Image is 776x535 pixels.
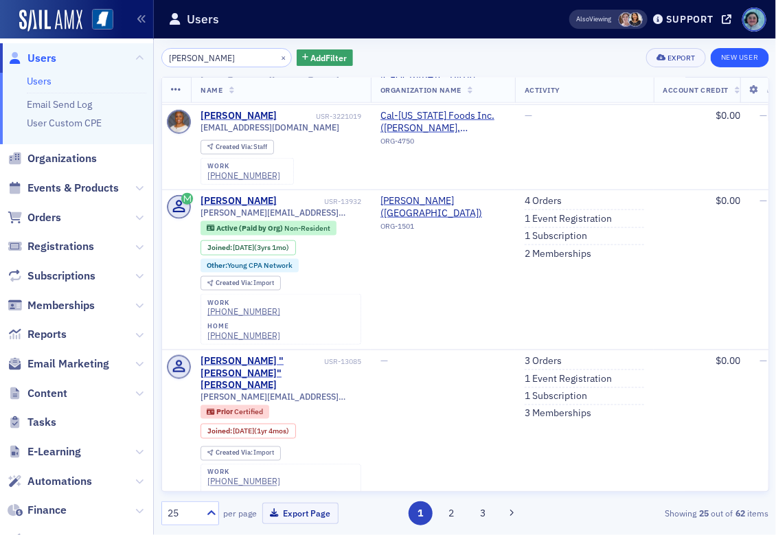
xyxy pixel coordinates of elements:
a: 3 Orders [525,355,562,367]
span: Account Credit [663,85,729,95]
span: [DATE] [233,242,255,252]
a: 1 Event Registration [525,213,612,225]
span: [PERSON_NAME][EMAIL_ADDRESS][PERSON_NAME][DOMAIN_NAME] [201,391,361,402]
a: Cal-[US_STATE] Foods Inc. ([PERSON_NAME], [GEOGRAPHIC_DATA]) [380,110,505,134]
img: SailAMX [19,10,82,32]
a: 4 Orders [525,195,562,207]
span: Users [27,51,56,66]
div: Import [216,450,275,457]
span: Email Marketing [27,356,109,372]
a: 1 Event Registration [525,373,612,385]
div: work [207,162,280,170]
span: Lydia Carlisle [619,12,633,27]
a: 2 Memberships [525,248,591,260]
span: Registrations [27,239,94,254]
div: ORG-1501 [380,222,505,236]
span: Created Via : [216,448,254,457]
strong: 25 [697,507,711,519]
span: Organizations [27,151,97,166]
span: Add Filter [311,52,347,64]
div: ORG-4750 [380,137,505,150]
a: Organizations [8,151,97,166]
span: [PERSON_NAME][EMAIL_ADDRESS][PERSON_NAME][PERSON_NAME][DOMAIN_NAME] [201,207,361,218]
span: Viewing [577,14,612,24]
span: Joined : [207,427,233,436]
span: — [760,354,767,367]
div: [PERSON_NAME] [201,195,277,207]
span: [DATE] [233,426,255,436]
div: [PHONE_NUMBER] [207,477,280,487]
span: Activity [525,85,560,95]
a: [PHONE_NUMBER] [207,170,280,181]
div: USR-13932 [279,197,361,206]
div: 25 [168,506,198,521]
span: Reports [27,327,67,342]
button: AddFilter [297,49,353,67]
span: Automations [27,474,92,489]
div: Staff [216,144,268,151]
span: Certified [234,407,263,417]
span: Tasks [27,415,56,430]
button: × [277,51,290,63]
span: Cal-Maine Foods Inc. (Jackson, MS) [380,110,505,134]
strong: 62 [733,507,748,519]
div: USR-13085 [324,357,361,366]
a: E-Learning [8,444,81,459]
img: SailAMX [92,9,113,30]
a: 1 Subscription [525,230,587,242]
span: Subscriptions [27,269,95,284]
div: USR-3221019 [279,112,361,121]
div: Active (Paid by Org): Active (Paid by Org): Non-Resident [201,221,336,235]
a: Prior Certified [207,408,263,417]
a: User Custom CPE [27,117,102,129]
div: Import [216,280,275,287]
div: [PERSON_NAME] "[PERSON_NAME]" [PERSON_NAME] [201,355,321,391]
span: Non-Resident [284,223,330,233]
a: Other:Young CPA Network [207,261,293,270]
a: [PHONE_NUMBER] [207,306,280,317]
a: View Homepage [82,9,113,32]
div: Created Via: Import [201,276,281,291]
a: Reports [8,327,67,342]
span: Created Via : [216,142,254,151]
div: Created Via: Import [201,446,281,461]
a: Users [27,75,52,87]
a: Events & Products [8,181,119,196]
input: Search… [161,48,293,67]
a: Registrations [8,239,94,254]
a: Tasks [8,415,56,430]
span: Finance [27,503,67,518]
div: (1yr 4mos) [233,427,290,436]
div: Export [667,54,696,62]
span: — [760,194,767,207]
a: 3 Memberships [525,408,591,420]
button: 3 [471,501,495,525]
div: (3yrs 1mo) [233,243,290,252]
span: Content [27,386,67,401]
span: Prior [216,407,234,417]
div: Prior: Prior: Certified [201,405,269,419]
span: [EMAIL_ADDRESS][DOMAIN_NAME] [201,122,339,133]
span: Memberships [27,298,95,313]
span: $0.00 [716,354,740,367]
a: Finance [8,503,67,518]
label: per page [224,507,258,519]
a: New User [711,48,768,67]
div: Support [666,13,714,25]
a: [PERSON_NAME] [201,110,277,122]
div: Other: [201,259,299,273]
span: $0.00 [716,194,740,207]
a: [PHONE_NUMBER] [207,330,280,341]
a: 1 Subscription [525,390,587,402]
a: Subscriptions [8,269,95,284]
a: Memberships [8,298,95,313]
a: Email Marketing [8,356,109,372]
a: Automations [8,474,92,489]
button: Export [646,48,706,67]
span: — [525,109,532,122]
div: Showing out of items [576,507,769,519]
